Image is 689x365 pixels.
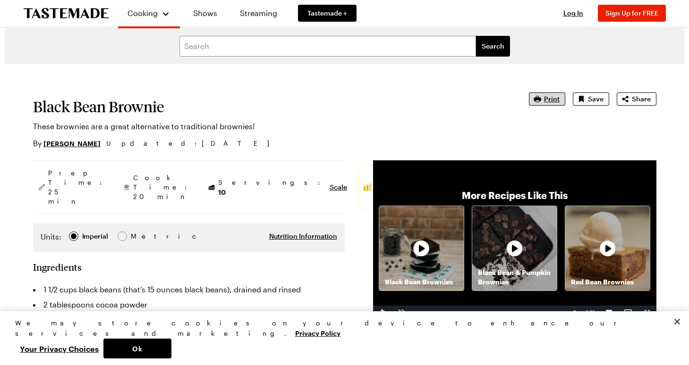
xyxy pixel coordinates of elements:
p: Red Bean Brownies [565,277,650,287]
span: Share [632,94,651,104]
button: Picture-in-Picture [619,306,638,320]
button: Share [617,92,656,106]
h2: Ingredients [33,261,82,273]
p: Black Bean & Pumpkin Brownies [472,268,557,287]
span: Imperial [82,231,109,241]
a: [PERSON_NAME] [43,138,101,149]
button: Scale [330,182,347,192]
a: More information about your privacy, opens in a new tab [295,328,340,337]
span: Tastemade + [307,8,347,18]
span: 10 [218,187,226,196]
span: Print [544,94,560,104]
button: Cooking [128,4,170,23]
li: 1 1/2 cups black beans (that's 15 ounces black beans), drained and rinsed [33,282,345,297]
span: Updated : [DATE] [106,138,279,149]
span: Cooking [128,8,158,17]
div: Privacy [15,318,666,358]
button: Sign Up for FREE [598,5,666,22]
span: Servings: [218,178,325,197]
p: By [33,138,101,149]
p: Black Bean Brownies [379,277,464,287]
span: Prep Time: 25 min [48,168,107,206]
button: Your Privacy Choices [15,339,103,358]
span: Search [482,41,504,51]
span: Sign Up for FREE [605,9,658,17]
h1: Black Bean Brownie [33,98,502,115]
div: We may store cookies on your device to enhance our services and marketing. [15,318,666,339]
button: Fullscreen [638,306,656,320]
span: Metric [131,231,152,241]
button: Close [667,311,688,332]
div: Imperial [82,231,108,241]
button: filters [476,36,510,57]
a: Tastemade + [298,5,357,22]
p: These brownies are a great alternative to traditional brownies! [33,121,502,132]
button: Unmute [392,306,411,320]
a: Red Bean BrowniesRecipe image thumbnail [565,206,650,291]
span: - [584,310,586,315]
span: 0:00 [586,310,595,315]
li: 2 tablespoons cocoa powder [33,297,345,312]
button: Nutrition Information [269,232,337,241]
button: Print [529,92,565,106]
button: Ok [103,339,171,358]
button: Replay [373,306,392,320]
a: To Tastemade Home Page [24,8,109,19]
span: Cook Time: 20 min [133,173,192,201]
div: Imperial Metric [41,231,151,244]
button: Captions [600,306,619,320]
button: Log In [554,8,592,18]
button: Save recipe [573,92,609,106]
a: Black Bean & Pumpkin BrowniesRecipe image thumbnail [472,206,557,291]
label: Units: [41,231,61,242]
span: Save [588,94,604,104]
p: More Recipes Like This [462,189,568,202]
span: Log In [563,9,583,17]
a: Black Bean BrowniesRecipe image thumbnail [379,206,464,291]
